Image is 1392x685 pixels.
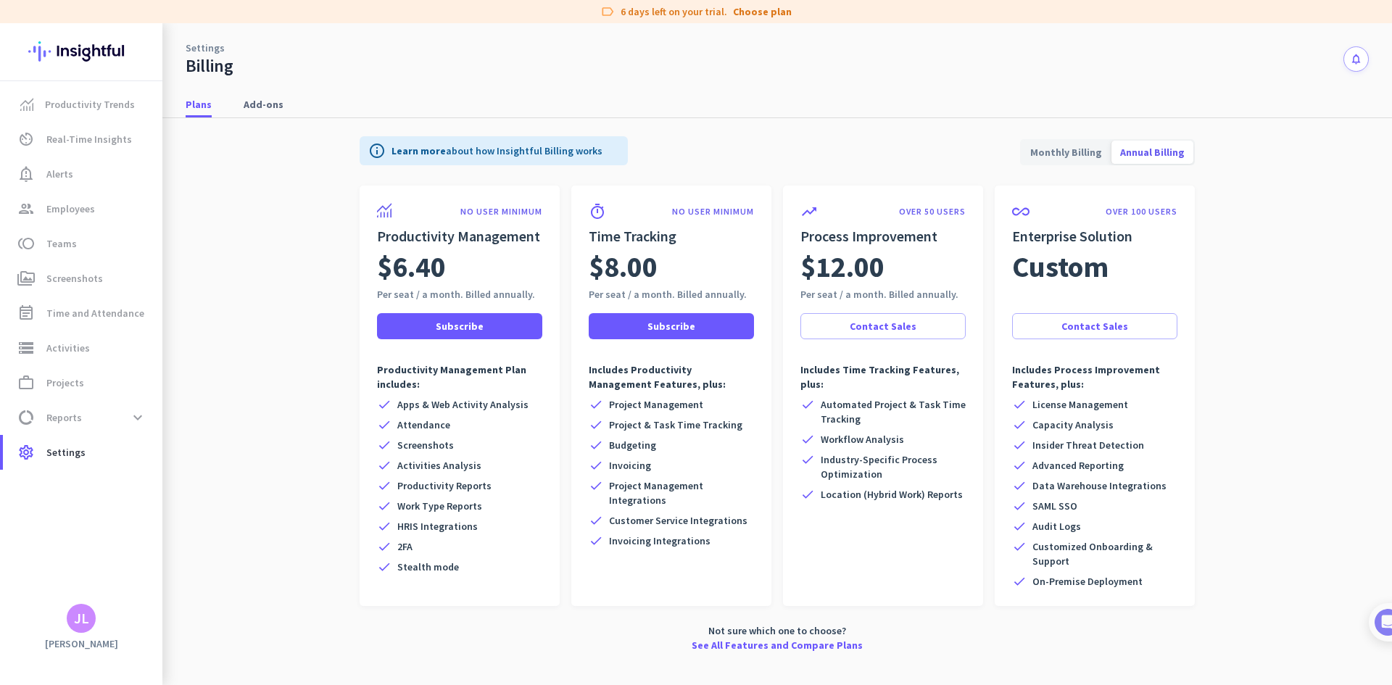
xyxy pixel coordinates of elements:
span: Automated Project & Task Time Tracking [821,397,966,426]
span: Subscribe [647,319,695,333]
span: Customer Service Integrations [609,513,747,528]
a: work_outlineProjects [3,365,162,400]
img: Insightful logo [28,23,134,80]
span: Customized Onboarding & Support [1032,539,1177,568]
span: Home [21,489,51,499]
a: settingsSettings [3,435,162,470]
button: Contact Sales [800,313,966,339]
h2: Process Improvement [800,226,966,246]
i: check [377,560,391,574]
img: menu-item [20,98,33,111]
span: Industry-Specific Process Optimization [821,452,966,481]
span: Tasks [238,489,269,499]
div: Close [254,6,281,32]
span: $6.40 [377,246,446,287]
a: Contact Sales [1012,313,1177,339]
i: storage [17,339,35,357]
i: data_usage [17,409,35,426]
a: event_noteTime and Attendance [3,296,162,331]
span: Insider Threat Detection [1032,438,1144,452]
div: Billing [186,55,233,77]
i: perm_media [17,270,35,287]
span: Real-Time Insights [46,130,132,148]
span: On-Premise Deployment [1032,574,1143,589]
span: Not sure which one to choose? [708,623,846,638]
span: Screenshots [397,438,454,452]
p: NO USER MINIMUM [672,206,754,217]
i: toll [17,235,35,252]
i: check [1012,499,1027,513]
span: Project & Task Time Tracking [609,418,742,432]
i: check [589,438,603,452]
i: check [589,534,603,548]
i: trending_up [800,203,818,220]
span: Productivity Reports [397,478,492,493]
i: settings [17,444,35,461]
i: av_timer [17,130,35,148]
span: Project Management [609,397,703,412]
span: Reports [46,409,82,426]
span: Stealth mode [397,560,459,574]
span: Settings [46,444,86,461]
button: Subscribe [377,313,542,339]
a: Show me how [56,349,158,378]
span: $8.00 [589,246,658,287]
span: Projects [46,374,84,391]
h2: Time Tracking [589,226,754,246]
a: tollTeams [3,226,162,261]
a: perm_mediaScreenshots [3,261,162,296]
button: Subscribe [589,313,754,339]
i: timer [589,203,606,220]
i: label [600,4,615,19]
i: check [1012,438,1027,452]
a: data_usageReportsexpand_more [3,400,162,435]
button: Tasks [217,452,290,510]
i: check [589,458,603,473]
span: Plans [186,97,212,112]
span: Contact Sales [850,319,916,333]
div: Show me how [56,337,252,378]
div: JL [74,611,89,626]
span: Custom [1012,246,1109,287]
a: notification_importantAlerts [3,157,162,191]
span: Work Type Reports [397,499,482,513]
button: notifications [1343,46,1369,72]
i: check [377,519,391,534]
i: notification_important [17,165,35,183]
h1: Tasks [123,7,170,31]
div: You're just a few steps away from completing the essential app setup [20,108,270,143]
i: check [800,432,815,447]
i: check [1012,418,1027,432]
span: Invoicing Integrations [609,534,710,548]
p: Includes Time Tracking Features, plus: [800,362,966,391]
div: It's time to add your employees! This is crucial since Insightful will start collecting their act... [56,276,252,337]
i: check [377,539,391,554]
i: check [589,478,603,493]
i: notifications [1350,53,1362,65]
a: Choose plan [733,4,792,19]
span: Productivity Trends [45,96,135,113]
i: group [17,200,35,217]
i: event_note [17,304,35,322]
button: Mark as completed [56,407,167,423]
a: menu-itemProductivity Trends [3,87,162,122]
span: Capacity Analysis [1032,418,1114,432]
i: check [377,478,391,493]
div: Per seat / a month. Billed annually. [589,287,754,302]
i: check [589,513,603,528]
div: [PERSON_NAME] from Insightful [80,156,239,170]
span: Screenshots [46,270,103,287]
span: $12.00 [800,246,884,287]
span: Workflow Analysis [821,432,904,447]
i: check [377,418,391,432]
h2: Enterprise Solution [1012,226,1177,246]
span: Time and Attendance [46,304,144,322]
p: about how Insightful Billing works [391,144,602,158]
div: 1Add employees [27,247,263,270]
button: Messages [72,452,145,510]
span: SAML SSO [1032,499,1077,513]
i: all_inclusive [1012,203,1029,220]
span: Employees [46,200,95,217]
span: HRIS Integrations [397,519,478,534]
